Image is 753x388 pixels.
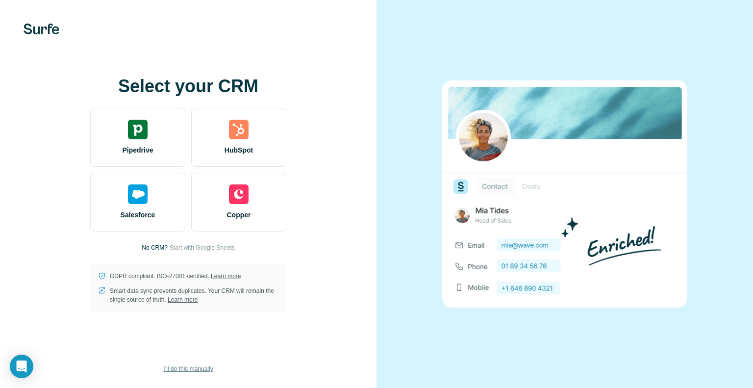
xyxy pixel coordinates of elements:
[121,210,155,220] span: Salesforce
[110,272,241,281] p: GDPR compliant. ISO-27001 certified.
[24,24,59,34] img: Surfe's logo
[156,362,220,376] button: I’ll do this manually
[10,355,33,378] div: Open Intercom Messenger
[211,273,241,280] a: Learn more
[225,145,253,155] span: HubSpot
[128,120,148,139] img: pipedrive's logo
[229,120,249,139] img: hubspot's logo
[168,296,198,303] a: Learn more
[128,184,148,204] img: salesforce's logo
[122,145,153,155] span: Pipedrive
[442,80,687,308] img: none image
[142,243,168,252] p: No CRM?
[229,184,249,204] img: copper's logo
[163,364,213,373] span: I’ll do this manually
[227,210,251,220] span: Copper
[170,243,235,252] button: Start with Google Sheets
[90,77,286,96] h1: Select your CRM
[110,286,278,304] p: Smart data sync prevents duplicates. Your CRM will remain the single source of truth.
